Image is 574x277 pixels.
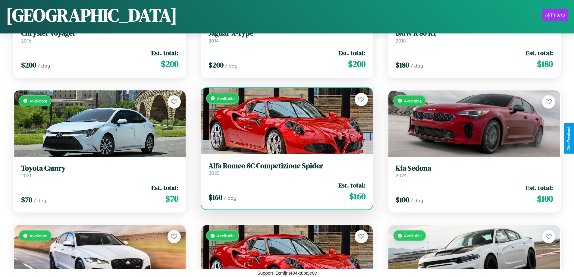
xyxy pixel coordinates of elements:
span: $ 160 [209,192,222,202]
a: Chrysler Voyager2016 [21,29,178,44]
span: $ 180 [396,60,409,70]
span: $ 160 [349,190,365,202]
a: Alfa Romeo 8C Competizione Spider2023 [209,162,366,176]
span: 2023 [209,170,219,176]
span: / day [225,63,237,69]
span: Est. total: [338,181,365,190]
h3: Kia Sedona [396,164,553,173]
span: $ 70 [165,193,178,205]
span: Available [30,98,47,103]
span: 2014 [209,38,219,44]
span: Est. total: [151,49,178,57]
span: 2016 [21,38,31,44]
span: Available [30,233,47,238]
p: Support ID: mfjnt484kt8paje0y [257,269,317,277]
span: / day [224,195,236,201]
a: Kia Sedona2024 [396,164,553,179]
span: $ 200 [348,58,365,70]
a: Jaguar X-Type2014 [209,29,366,44]
span: / day [33,197,46,203]
span: Est. total: [151,183,178,192]
span: Available [404,98,422,103]
a: Toyota Camry2021 [21,164,178,179]
h3: Toyota Camry [21,164,178,173]
div: Filters [551,12,565,18]
span: / day [410,63,423,69]
span: Available [217,96,235,101]
a: BMW R 80 RT2018 [396,29,553,44]
button: Filters [542,9,568,21]
span: / day [410,197,423,203]
span: Est. total: [526,49,553,57]
span: Est. total: [526,183,553,192]
h3: Alfa Romeo 8C Competizione Spider [209,162,366,170]
span: $ 100 [537,193,553,205]
h3: Chrysler Voyager [21,29,178,38]
span: / day [37,63,50,69]
h1: [GEOGRAPHIC_DATA] [6,3,177,27]
span: 2018 [396,38,406,44]
span: $ 100 [396,195,409,205]
span: $ 180 [537,58,553,70]
span: $ 70 [21,195,32,205]
span: Est. total: [338,49,365,57]
span: Available [404,233,422,238]
h3: Jaguar X-Type [209,29,366,38]
span: $ 200 [209,60,224,70]
span: $ 200 [161,58,178,70]
div: Give Feedback [567,126,571,151]
h3: BMW R 80 RT [396,29,553,38]
span: $ 200 [21,60,36,70]
span: 2021 [21,172,31,178]
span: 2024 [396,172,407,178]
span: Available [217,233,235,238]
